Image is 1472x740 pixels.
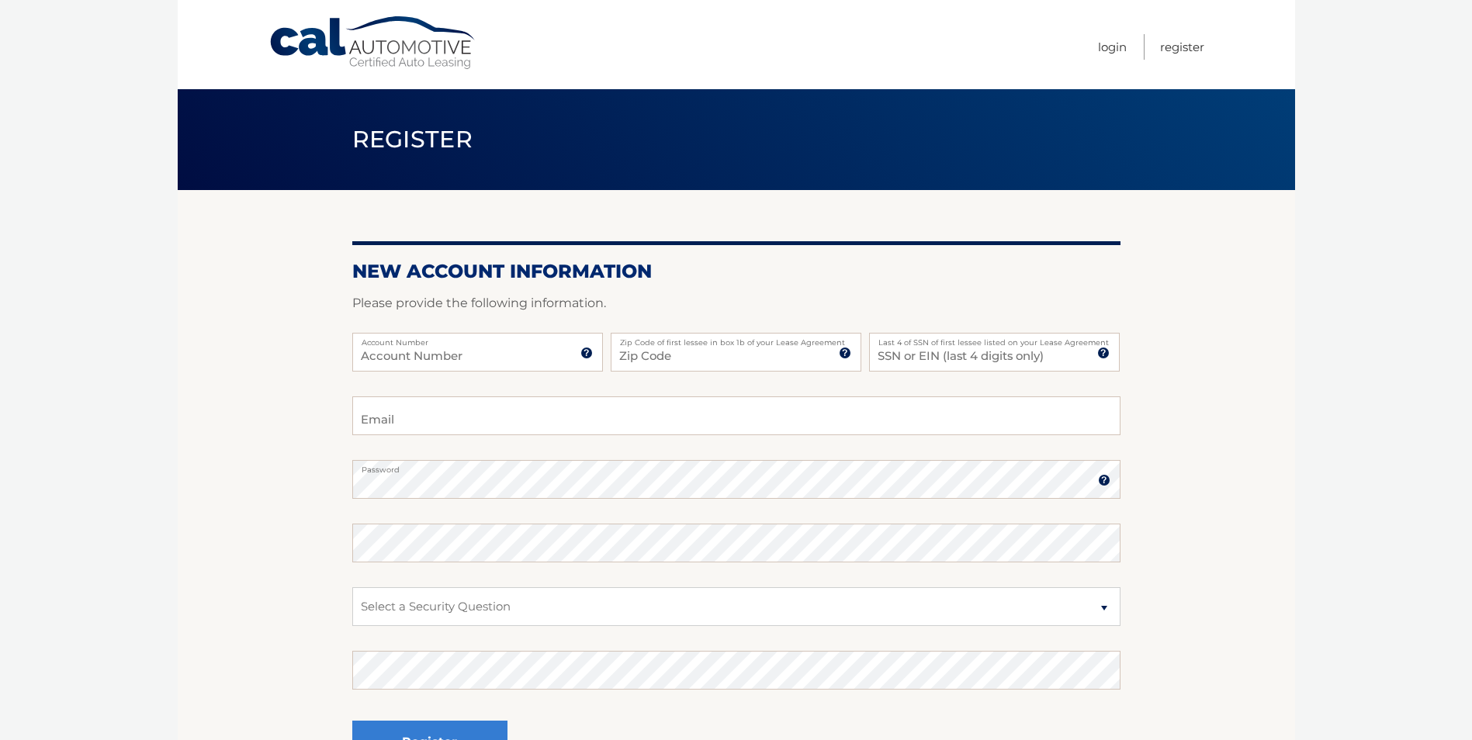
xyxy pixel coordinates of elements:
input: Zip Code [611,333,861,372]
input: SSN or EIN (last 4 digits only) [869,333,1120,372]
span: Register [352,125,473,154]
img: tooltip.svg [1097,347,1110,359]
a: Cal Automotive [268,16,478,71]
a: Register [1160,34,1204,60]
img: tooltip.svg [839,347,851,359]
label: Zip Code of first lessee in box 1b of your Lease Agreement [611,333,861,345]
label: Password [352,460,1120,472]
img: tooltip.svg [580,347,593,359]
a: Login [1098,34,1127,60]
input: Email [352,396,1120,435]
p: Please provide the following information. [352,292,1120,314]
label: Last 4 of SSN of first lessee listed on your Lease Agreement [869,333,1120,345]
input: Account Number [352,333,603,372]
h2: New Account Information [352,260,1120,283]
label: Account Number [352,333,603,345]
img: tooltip.svg [1098,474,1110,486]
